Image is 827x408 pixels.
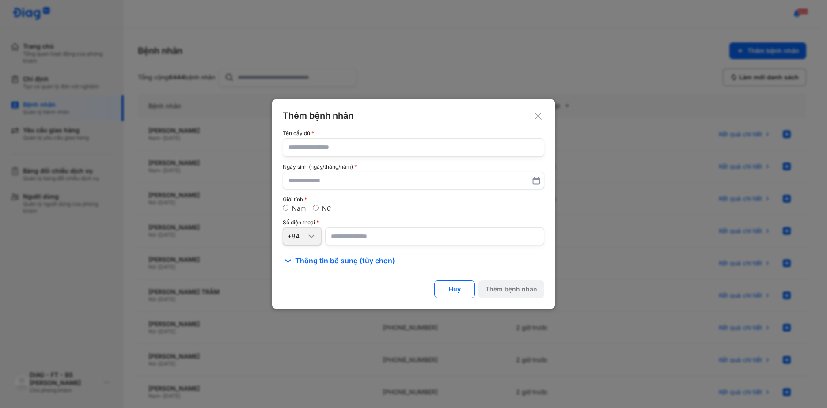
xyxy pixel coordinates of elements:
[283,164,544,170] div: Ngày sinh (ngày/tháng/năm)
[434,280,475,298] button: Huỷ
[283,130,544,136] div: Tên đầy đủ
[478,280,544,298] button: Thêm bệnh nhân
[322,204,331,212] label: Nữ
[283,219,544,226] div: Số điện thoại
[486,285,537,293] div: Thêm bệnh nhân
[283,196,544,203] div: Giới tính
[283,110,544,121] div: Thêm bệnh nhân
[288,232,306,240] div: +84
[295,256,395,266] span: Thông tin bổ sung (tùy chọn)
[292,204,306,212] label: Nam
